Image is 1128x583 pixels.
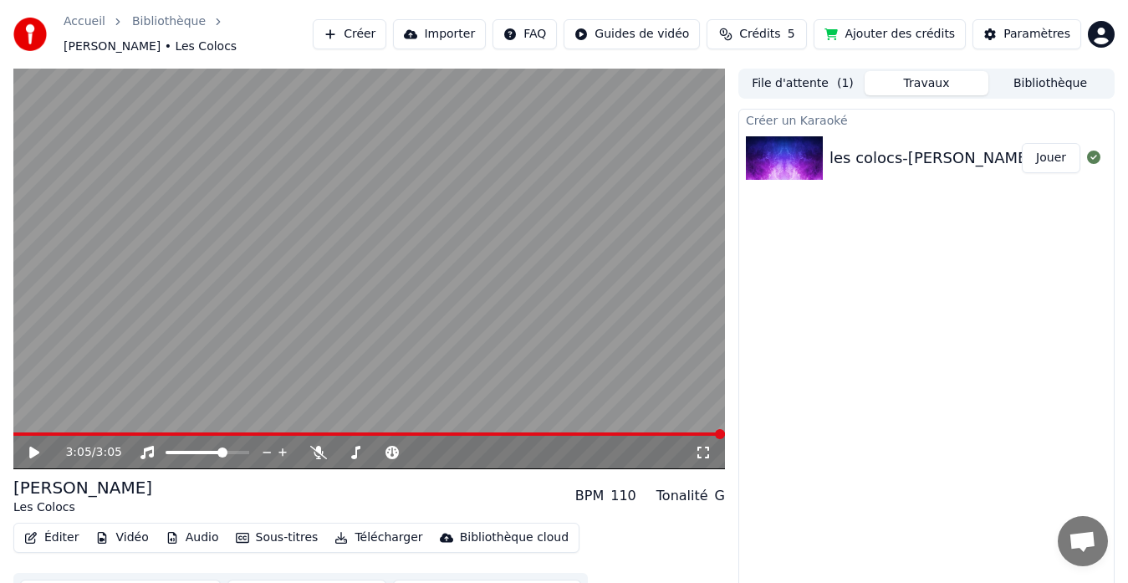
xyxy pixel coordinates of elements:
button: Audio [159,526,226,550]
img: youka [13,18,47,51]
button: Éditer [18,526,85,550]
span: [PERSON_NAME] • Les Colocs [64,38,237,55]
button: Crédits5 [707,19,807,49]
nav: breadcrumb [64,13,313,55]
div: BPM [575,486,604,506]
div: Paramètres [1003,26,1070,43]
div: Bibliothèque cloud [460,529,569,546]
a: Bibliothèque [132,13,206,30]
span: 3:05 [96,444,122,461]
button: Sous-titres [229,526,325,550]
div: 110 [610,486,636,506]
div: les colocs-[PERSON_NAME] [829,146,1033,170]
button: Travaux [865,71,988,95]
button: Jouer [1022,143,1080,173]
button: Vidéo [89,526,155,550]
button: Bibliothèque [988,71,1112,95]
button: FAQ [493,19,557,49]
span: ( 1 ) [837,75,854,92]
div: / [65,444,105,461]
div: Les Colocs [13,499,152,516]
span: Crédits [739,26,780,43]
span: 3:05 [65,444,91,461]
div: [PERSON_NAME] [13,476,152,499]
a: Ouvrir le chat [1058,516,1108,566]
button: Importer [393,19,486,49]
div: Tonalité [656,486,708,506]
div: Créer un Karaoké [739,110,1114,130]
span: 5 [788,26,795,43]
a: Accueil [64,13,105,30]
button: Télécharger [328,526,429,550]
button: File d'attente [741,71,865,95]
button: Paramètres [972,19,1081,49]
button: Guides de vidéo [564,19,700,49]
div: G [715,486,725,506]
button: Ajouter des crédits [814,19,966,49]
button: Créer [313,19,386,49]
